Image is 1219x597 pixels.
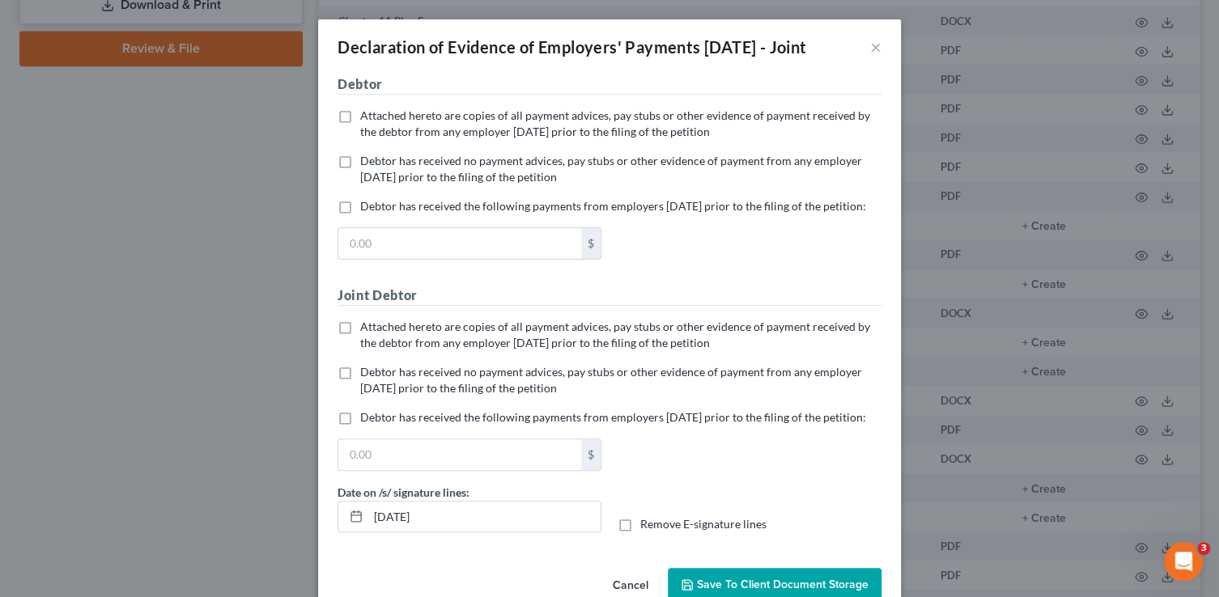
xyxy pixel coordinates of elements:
span: 3 [1197,542,1210,555]
input: MM/DD/YYYY [368,502,601,532]
div: $ [581,228,601,259]
h5: Debtor [338,74,881,95]
iframe: Intercom live chat [1164,542,1203,581]
button: × [870,37,881,57]
label: Date on /s/ signature lines: [338,484,469,501]
span: Debtor has received the following payments from employers [DATE] prior to the filing of the petit... [360,199,866,213]
h5: Joint Debtor [338,286,881,306]
input: 0.00 [338,228,581,259]
span: Debtor has received no payment advices, pay stubs or other evidence of payment from any employer ... [360,365,862,395]
span: Debtor has received no payment advices, pay stubs or other evidence of payment from any employer ... [360,154,862,184]
span: Remove E-signature lines [640,517,767,531]
span: Attached hereto are copies of all payment advices, pay stubs or other evidence of payment receive... [360,320,870,349]
span: Debtor has received the following payments from employers [DATE] prior to the filing of the petit... [360,410,866,424]
span: Save to Client Document Storage [697,578,869,591]
input: 0.00 [338,439,581,470]
div: Declaration of Evidence of Employers' Payments [DATE] - Joint [338,36,806,58]
div: $ [581,439,601,470]
span: Attached hereto are copies of all payment advices, pay stubs or other evidence of payment receive... [360,108,870,138]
